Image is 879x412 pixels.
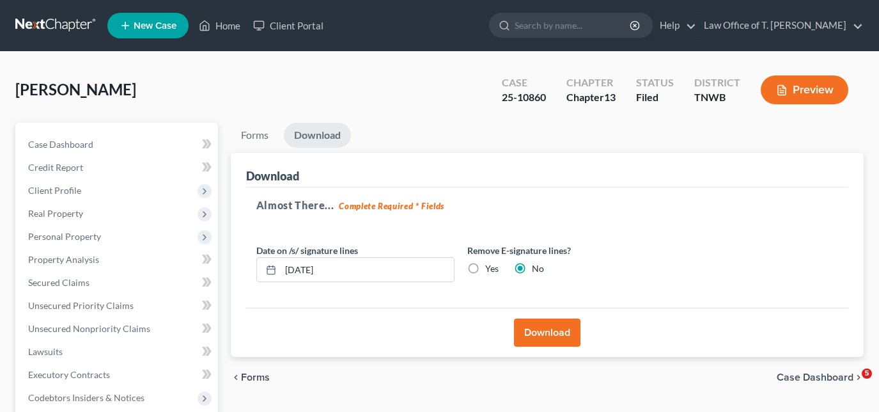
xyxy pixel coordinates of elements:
[284,123,351,148] a: Download
[514,319,580,347] button: Download
[28,300,134,311] span: Unsecured Priority Claims
[502,75,546,90] div: Case
[694,90,740,105] div: TNWB
[247,14,330,37] a: Client Portal
[777,372,864,383] a: Case Dashboard chevron_right
[604,91,616,103] span: 13
[836,368,866,399] iframe: Intercom live chat
[241,372,270,383] span: Forms
[231,123,279,148] a: Forms
[18,271,218,294] a: Secured Claims
[28,231,101,242] span: Personal Property
[28,323,150,334] span: Unsecured Nonpriority Claims
[28,346,63,357] span: Lawsuits
[28,208,83,219] span: Real Property
[502,90,546,105] div: 25-10860
[28,369,110,380] span: Executory Contracts
[28,139,93,150] span: Case Dashboard
[566,90,616,105] div: Chapter
[532,262,544,275] label: No
[485,262,499,275] label: Yes
[18,317,218,340] a: Unsecured Nonpriority Claims
[281,258,454,282] input: MM/DD/YYYY
[18,294,218,317] a: Unsecured Priority Claims
[28,162,83,173] span: Credit Report
[15,80,136,99] span: [PERSON_NAME]
[28,185,81,196] span: Client Profile
[777,372,853,383] span: Case Dashboard
[862,368,872,379] span: 5
[256,198,838,213] h5: Almost There...
[18,340,218,363] a: Lawsuits
[697,14,863,37] a: Law Office of T. [PERSON_NAME]
[134,21,176,31] span: New Case
[18,133,218,156] a: Case Dashboard
[761,75,848,104] button: Preview
[28,277,89,288] span: Secured Claims
[28,392,144,403] span: Codebtors Insiders & Notices
[636,90,674,105] div: Filed
[18,156,218,179] a: Credit Report
[339,201,444,211] strong: Complete Required * Fields
[18,363,218,386] a: Executory Contracts
[694,75,740,90] div: District
[246,168,299,184] div: Download
[256,244,358,257] label: Date on /s/ signature lines
[231,372,287,383] button: chevron_left Forms
[467,244,665,257] label: Remove E-signature lines?
[192,14,247,37] a: Home
[28,254,99,265] span: Property Analysis
[566,75,616,90] div: Chapter
[515,13,632,37] input: Search by name...
[18,248,218,271] a: Property Analysis
[636,75,674,90] div: Status
[653,14,696,37] a: Help
[231,372,241,383] i: chevron_left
